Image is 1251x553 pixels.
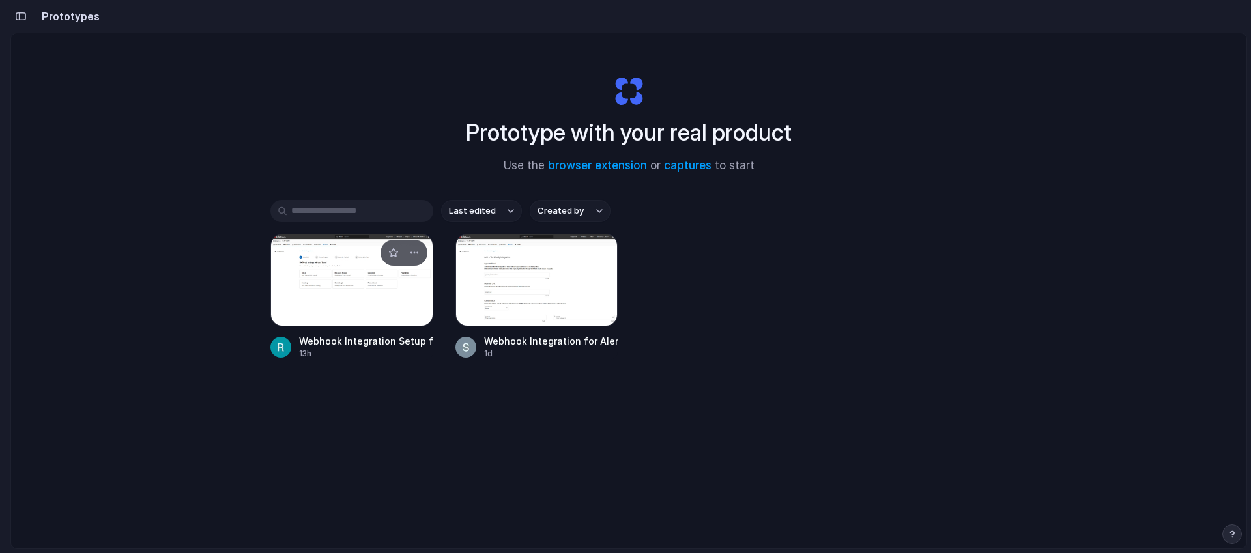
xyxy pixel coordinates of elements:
div: Webhook Integration for Alerts [484,334,618,348]
a: Webhook Integration Setup for AlertsWebhook Integration Setup for Alerts13h [270,234,433,360]
span: Last edited [449,205,496,218]
button: Last edited [441,200,522,222]
div: 1d [484,348,618,360]
a: captures [664,159,712,172]
h2: Prototypes [36,8,100,24]
button: Created by [530,200,611,222]
span: Use the or to start [504,158,755,175]
h1: Prototype with your real product [466,115,792,150]
a: Webhook Integration for AlertsWebhook Integration for Alerts1d [455,234,618,360]
div: 13h [299,348,433,360]
div: Webhook Integration Setup for Alerts [299,334,433,348]
span: Created by [538,205,584,218]
a: browser extension [548,159,647,172]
